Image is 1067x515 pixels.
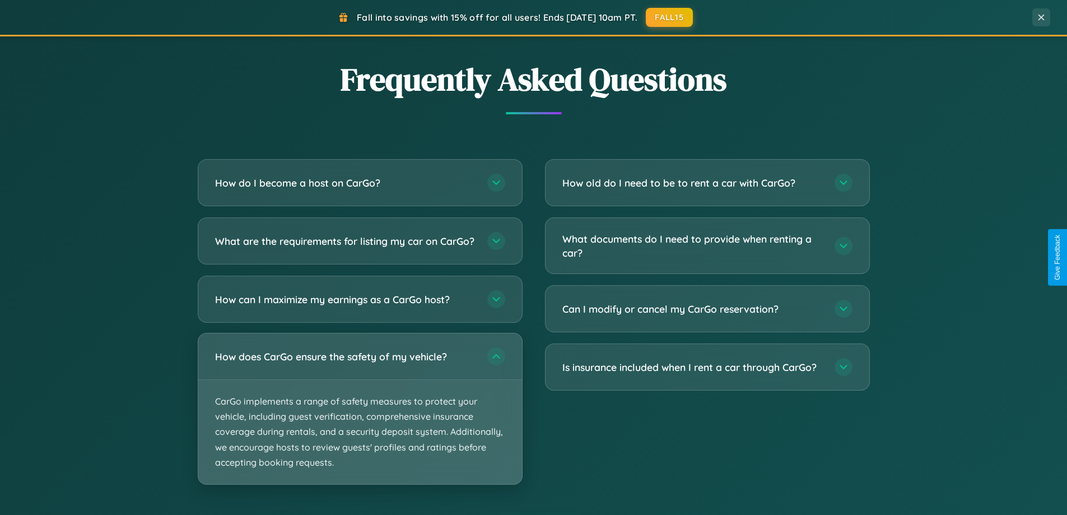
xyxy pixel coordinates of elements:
[215,293,476,307] h3: How can I maximize my earnings as a CarGo host?
[562,232,823,259] h3: What documents do I need to provide when renting a car?
[646,8,693,27] button: FALL15
[215,176,476,190] h3: How do I become a host on CarGo?
[357,12,637,23] span: Fall into savings with 15% off for all users! Ends [DATE] 10am PT.
[198,380,522,484] p: CarGo implements a range of safety measures to protect your vehicle, including guest verification...
[198,58,870,101] h2: Frequently Asked Questions
[562,176,823,190] h3: How old do I need to be to rent a car with CarGo?
[562,360,823,374] h3: Is insurance included when I rent a car through CarGo?
[1054,235,1061,280] div: Give Feedback
[215,234,476,248] h3: What are the requirements for listing my car on CarGo?
[215,350,476,364] h3: How does CarGo ensure the safety of my vehicle?
[562,302,823,316] h3: Can I modify or cancel my CarGo reservation?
